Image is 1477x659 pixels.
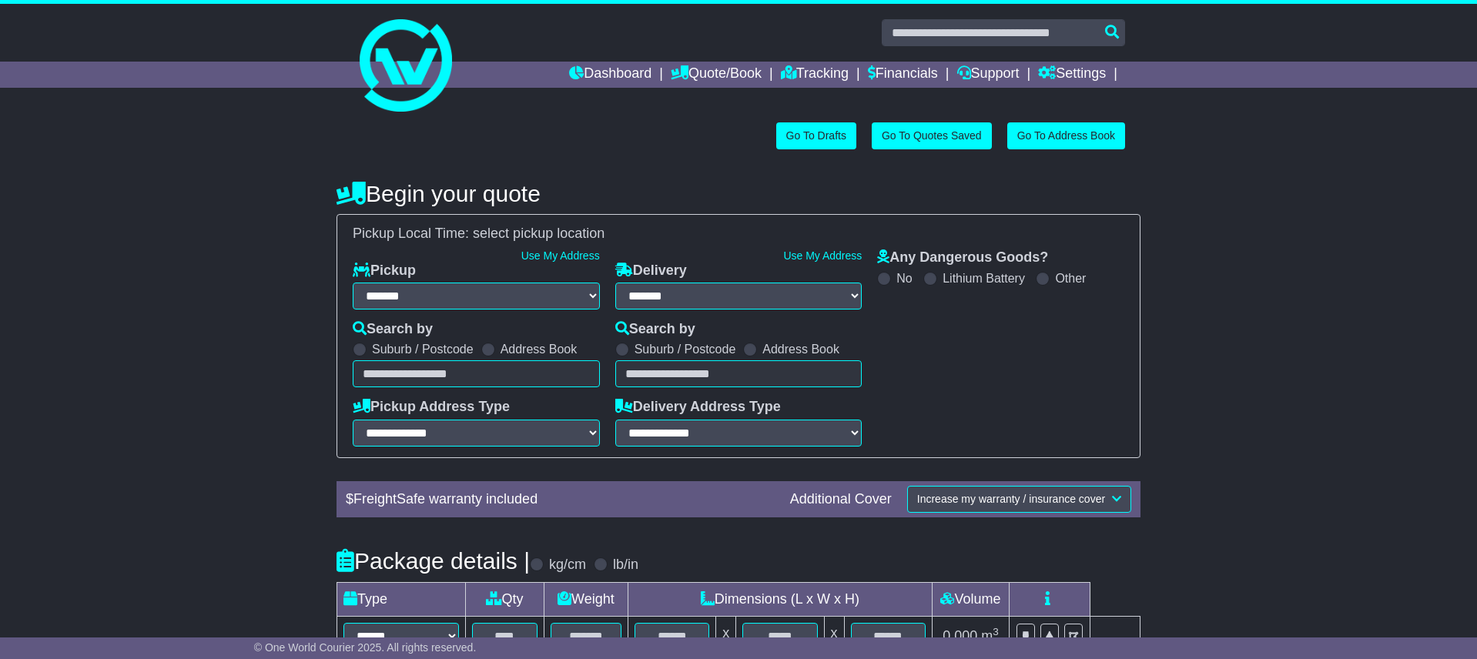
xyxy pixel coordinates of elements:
div: Pickup Local Time: [345,226,1132,243]
td: x [716,616,736,656]
a: Quote/Book [671,62,762,88]
label: Other [1055,271,1086,286]
sup: 3 [993,626,999,637]
label: Suburb / Postcode [372,342,474,356]
a: Financials [868,62,938,88]
label: Search by [353,321,433,338]
span: Increase my warranty / insurance cover [917,493,1105,505]
span: 0.000 [943,628,977,644]
label: Address Book [762,342,839,356]
a: Dashboard [569,62,651,88]
label: Address Book [501,342,578,356]
label: No [896,271,912,286]
a: Use My Address [783,249,862,262]
h4: Begin your quote [337,181,1140,206]
label: kg/cm [549,557,586,574]
span: m [981,628,999,644]
td: Qty [466,582,544,616]
label: Any Dangerous Goods? [877,249,1048,266]
label: Search by [615,321,695,338]
td: Dimensions (L x W x H) [628,582,932,616]
div: $ FreightSafe warranty included [338,491,782,508]
a: Tracking [781,62,849,88]
div: Additional Cover [782,491,899,508]
button: Increase my warranty / insurance cover [907,486,1131,513]
td: Weight [544,582,628,616]
a: Support [957,62,1020,88]
a: Go To Quotes Saved [872,122,992,149]
label: Delivery [615,263,687,279]
td: Type [337,582,466,616]
label: Lithium Battery [943,271,1025,286]
a: Go To Address Book [1007,122,1125,149]
label: Pickup [353,263,416,279]
label: Pickup Address Type [353,399,510,416]
h4: Package details | [337,548,530,574]
span: © One World Courier 2025. All rights reserved. [254,641,477,654]
label: Suburb / Postcode [635,342,736,356]
a: Use My Address [521,249,600,262]
a: Go To Drafts [776,122,856,149]
td: x [824,616,844,656]
label: lb/in [613,557,638,574]
label: Delivery Address Type [615,399,781,416]
td: Volume [932,582,1009,616]
a: Settings [1038,62,1106,88]
span: select pickup location [473,226,605,241]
